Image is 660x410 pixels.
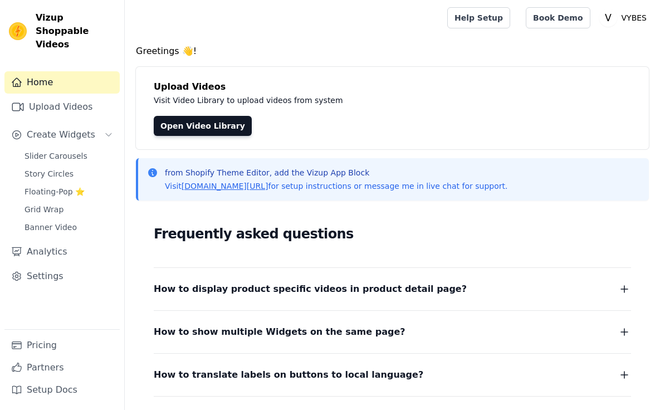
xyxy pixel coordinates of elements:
[154,80,631,94] h4: Upload Videos
[136,45,649,58] h4: Greetings 👋!
[4,124,120,146] button: Create Widgets
[165,167,507,178] p: from Shopify Theme Editor, add the Vizup App Block
[526,7,590,28] a: Book Demo
[9,22,27,40] img: Vizup
[154,116,252,136] a: Open Video Library
[154,223,631,245] h2: Frequently asked questions
[4,241,120,263] a: Analytics
[18,184,120,199] a: Floating-Pop ⭐
[18,148,120,164] a: Slider Carousels
[447,7,510,28] a: Help Setup
[4,379,120,401] a: Setup Docs
[25,222,77,233] span: Banner Video
[154,367,631,383] button: How to translate labels on buttons to local language?
[25,168,74,179] span: Story Circles
[4,71,120,94] a: Home
[154,324,631,340] button: How to show multiple Widgets on the same page?
[18,166,120,182] a: Story Circles
[4,357,120,379] a: Partners
[599,8,651,28] button: V VYBES
[18,219,120,235] a: Banner Video
[25,204,63,215] span: Grid Wrap
[36,11,115,51] span: Vizup Shoppable Videos
[182,182,268,191] a: [DOMAIN_NAME][URL]
[25,186,85,197] span: Floating-Pop ⭐
[4,96,120,118] a: Upload Videos
[617,8,651,28] p: VYBES
[154,281,467,297] span: How to display product specific videos in product detail page?
[154,367,423,383] span: How to translate labels on buttons to local language?
[154,281,631,297] button: How to display product specific videos in product detail page?
[154,324,405,340] span: How to show multiple Widgets on the same page?
[165,180,507,192] p: Visit for setup instructions or message me in live chat for support.
[18,202,120,217] a: Grid Wrap
[27,128,95,141] span: Create Widgets
[4,265,120,287] a: Settings
[4,334,120,357] a: Pricing
[25,150,87,162] span: Slider Carousels
[605,12,612,23] text: V
[154,94,631,107] p: Visit Video Library to upload videos from system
